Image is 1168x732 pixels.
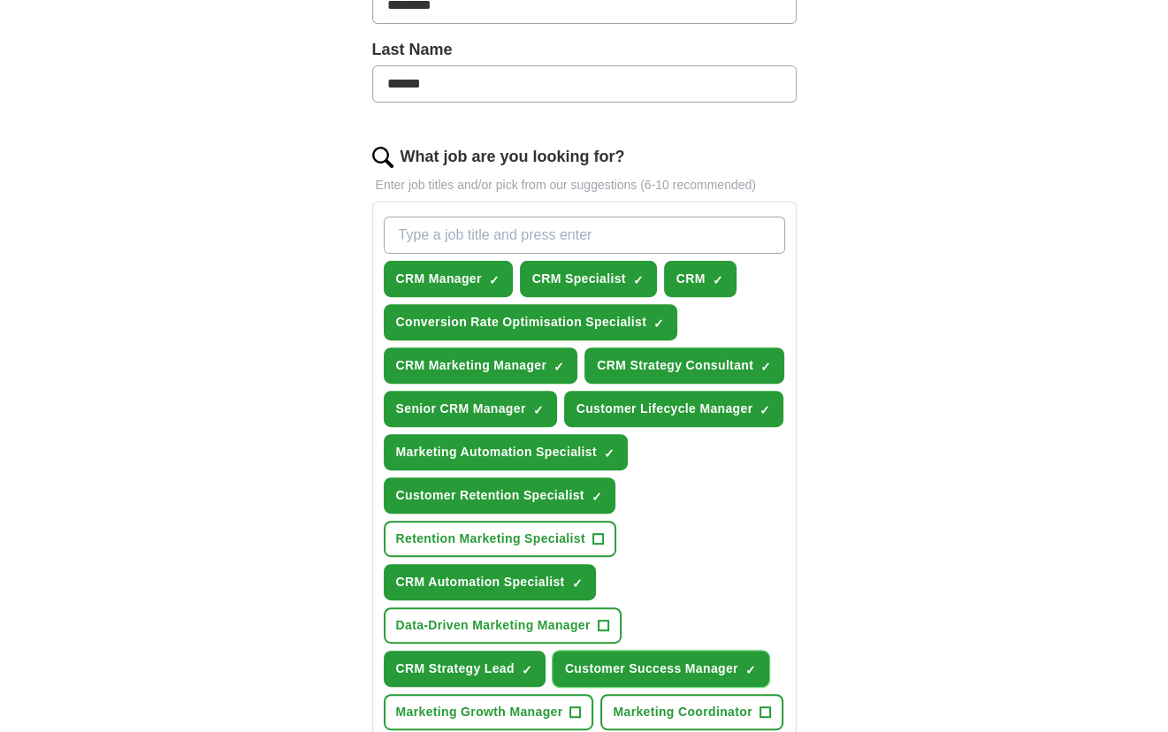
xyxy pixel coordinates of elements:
input: Type a job title and press enter [384,217,785,254]
span: ✓ [553,360,564,374]
span: ✓ [653,316,664,331]
span: ✓ [592,490,602,504]
button: CRM Manager✓ [384,261,513,297]
span: CRM Specialist [532,270,626,288]
label: Last Name [372,38,797,62]
span: ✓ [745,663,756,677]
button: Marketing Growth Manager [384,694,594,730]
span: ✓ [489,273,500,287]
button: CRM Specialist✓ [520,261,657,297]
button: CRM Automation Specialist✓ [384,564,596,600]
span: CRM Marketing Manager [396,356,547,375]
button: Data-Driven Marketing Manager [384,607,622,644]
span: Marketing Coordinator [613,703,752,721]
span: ✓ [604,446,615,461]
span: CRM [676,270,706,288]
span: Senior CRM Manager [396,400,526,418]
span: Customer Lifecycle Manager [576,400,753,418]
button: Retention Marketing Specialist [384,521,616,557]
span: CRM Manager [396,270,482,288]
span: CRM Automation Specialist [396,573,565,591]
span: Conversion Rate Optimisation Specialist [396,313,647,332]
span: CRM Strategy Consultant [597,356,753,375]
span: ✓ [760,403,770,417]
button: CRM Marketing Manager✓ [384,347,578,384]
span: Marketing Automation Specialist [396,443,597,461]
span: ✓ [533,403,544,417]
span: Marketing Growth Manager [396,703,563,721]
span: Customer Retention Specialist [396,486,584,505]
button: Customer Lifecycle Manager✓ [564,391,784,427]
button: Conversion Rate Optimisation Specialist✓ [384,304,678,340]
label: What job are you looking for? [401,145,625,169]
span: Data-Driven Marketing Manager [396,616,591,635]
p: Enter job titles and/or pick from our suggestions (6-10 recommended) [372,176,797,194]
span: ✓ [522,663,532,677]
span: ✓ [760,360,771,374]
span: Customer Success Manager [565,660,738,678]
span: ✓ [633,273,644,287]
button: CRM Strategy Lead✓ [384,651,546,687]
button: Marketing Coordinator [600,694,782,730]
span: Retention Marketing Specialist [396,530,585,548]
button: Senior CRM Manager✓ [384,391,557,427]
img: search.png [372,147,393,168]
span: ✓ [713,273,723,287]
button: CRM Strategy Consultant✓ [584,347,784,384]
button: Customer Success Manager✓ [553,651,769,687]
span: CRM Strategy Lead [396,660,515,678]
button: Marketing Automation Specialist✓ [384,434,628,470]
span: ✓ [572,576,583,591]
button: CRM✓ [664,261,737,297]
button: Customer Retention Specialist✓ [384,477,615,514]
